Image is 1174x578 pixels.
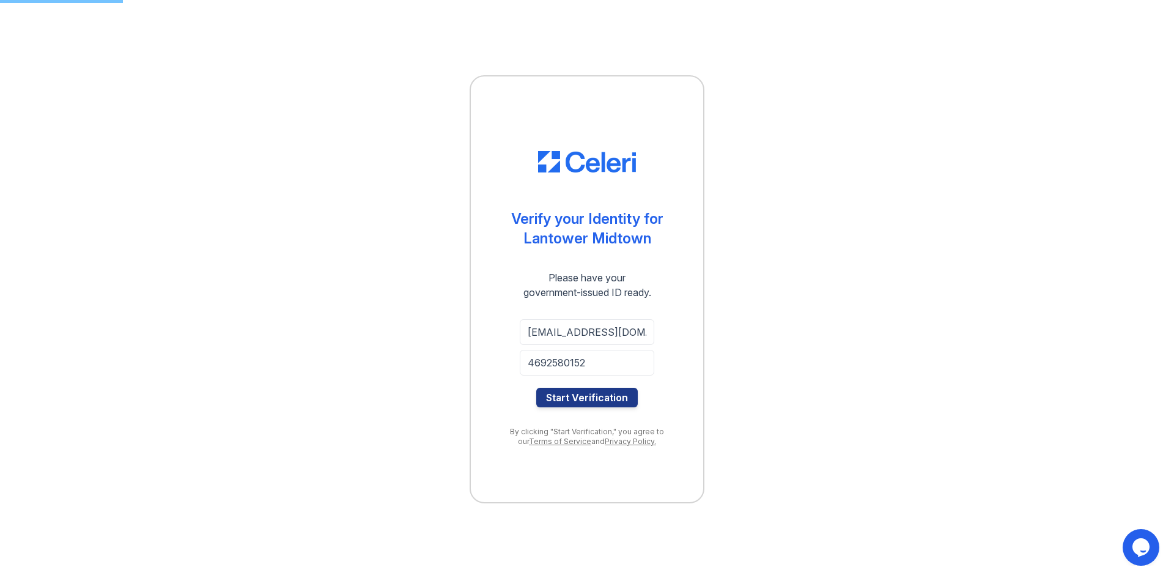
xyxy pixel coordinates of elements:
[495,427,679,446] div: By clicking "Start Verification," you agree to our and
[520,319,654,345] input: Email
[529,437,591,446] a: Terms of Service
[538,151,636,173] img: CE_Logo_Blue-a8612792a0a2168367f1c8372b55b34899dd931a85d93a1a3d3e32e68fde9ad4.png
[605,437,656,446] a: Privacy Policy.
[501,270,673,300] div: Please have your government-issued ID ready.
[1123,529,1162,566] iframe: chat widget
[520,350,654,376] input: Phone
[511,209,663,248] div: Verify your Identity for Lantower Midtown
[536,388,638,407] button: Start Verification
